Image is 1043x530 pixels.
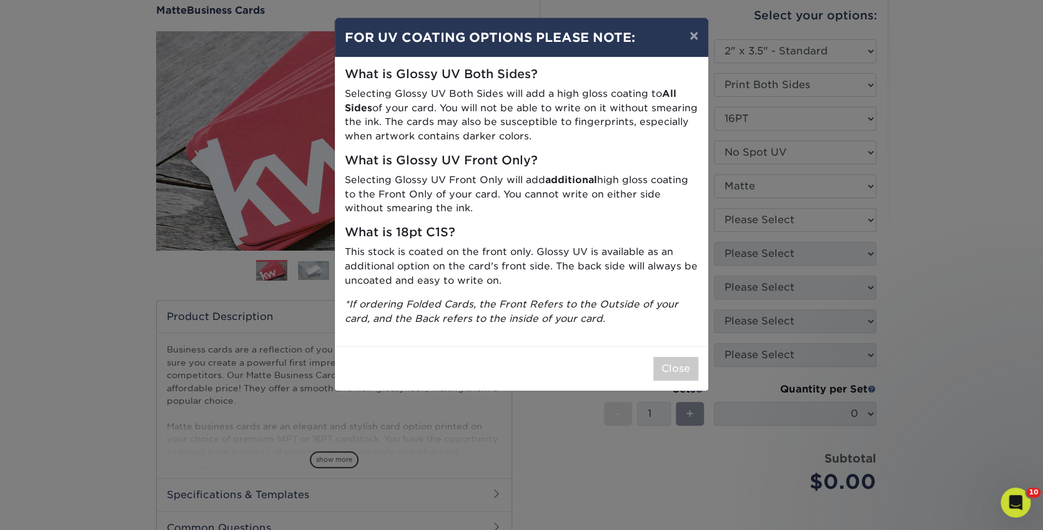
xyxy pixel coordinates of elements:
[345,298,678,324] i: *If ordering Folded Cards, the Front Refers to the Outside of your card, and the Back refers to t...
[653,357,698,381] button: Close
[345,67,698,82] h5: What is Glossy UV Both Sides?
[345,245,698,287] p: This stock is coated on the front only. Glossy UV is available as an additional option on the car...
[680,18,708,53] button: ×
[345,173,698,216] p: Selecting Glossy UV Front Only will add high gloss coating to the Front Only of your card. You ca...
[345,87,676,114] strong: All Sides
[345,154,698,168] h5: What is Glossy UV Front Only?
[345,87,698,144] p: Selecting Glossy UV Both Sides will add a high gloss coating to of your card. You will not be abl...
[1026,487,1041,497] span: 10
[345,28,698,47] h4: FOR UV COATING OPTIONS PLEASE NOTE:
[1001,487,1031,517] iframe: Intercom live chat
[345,226,698,240] h5: What is 18pt C1S?
[545,174,597,186] strong: additional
